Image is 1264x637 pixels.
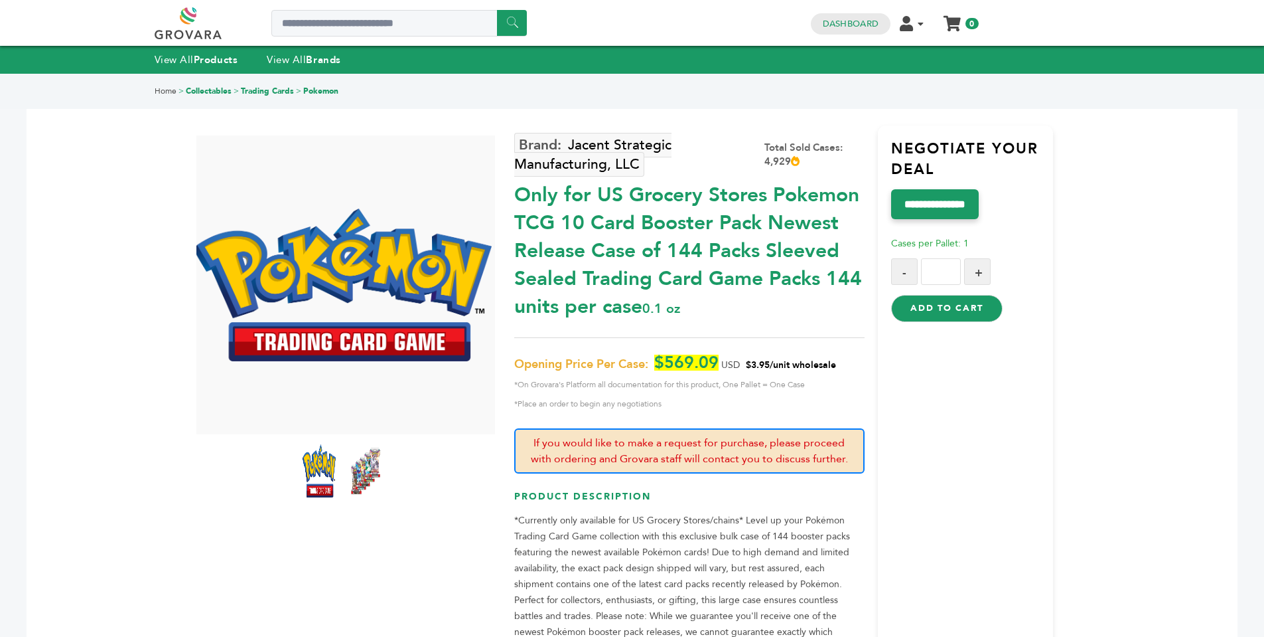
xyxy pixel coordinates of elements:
[155,53,238,66] a: View AllProducts
[178,86,184,96] span: >
[514,490,865,513] h3: Product Description
[944,12,959,26] a: My Cart
[303,444,336,498] img: *Only for US Grocery Stores* Pokemon TCG 10 Card Booster Pack – Newest Release (Case of 144 Packs...
[186,86,232,96] a: Collectables
[267,53,341,66] a: View AllBrands
[234,86,239,96] span: >
[746,359,836,371] span: $3.95/unit wholesale
[296,86,301,96] span: >
[303,86,338,96] a: Pokemon
[642,300,680,318] span: 0.1 oz
[654,355,719,371] span: $569.09
[514,428,865,474] p: If you would like to make a request for purchase, please proceed with ordering and Grovara staff ...
[823,18,878,30] a: Dashboard
[194,53,238,66] strong: Products
[764,141,865,169] div: Total Sold Cases: 4,929
[965,18,978,29] span: 0
[155,86,176,96] a: Home
[891,237,969,250] span: Cases per Pallet: 1
[891,295,1002,321] button: Add to Cart
[891,139,1053,190] h3: Negotiate Your Deal
[241,86,294,96] a: Trading Cards
[964,258,991,285] button: +
[271,10,527,37] input: Search a product or brand...
[721,359,740,371] span: USD
[514,396,865,412] span: *Place an order to begin any negotiations
[514,133,671,177] a: Jacent Strategic Manufacturing, LLC
[193,209,492,361] img: *Only for US Grocery Stores* Pokemon TCG 10 Card Booster Pack – Newest Release (Case of 144 Packs...
[891,258,918,285] button: -
[514,357,648,373] span: Opening Price Per Case:
[349,444,382,498] img: *Only for US Grocery Stores* Pokemon TCG 10 Card Booster Pack – Newest Release (Case of 144 Packs...
[306,53,340,66] strong: Brands
[514,175,865,321] div: Only for US Grocery Stores Pokemon TCG 10 Card Booster Pack Newest Release Case of 144 Packs Slee...
[514,377,865,393] span: *On Grovara's Platform all documentation for this product, One Pallet = One Case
